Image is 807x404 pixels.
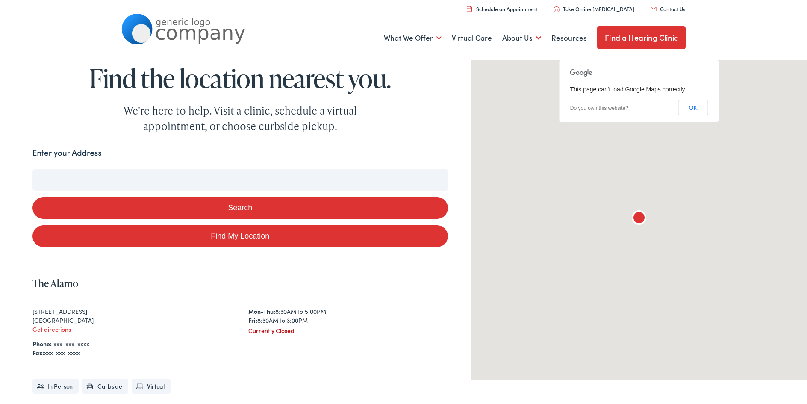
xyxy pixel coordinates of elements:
li: Curbside [82,379,128,394]
a: Find a Hearing Clinic [597,26,686,49]
label: Enter your Address [32,147,102,159]
a: What We Offer [384,22,442,54]
div: [STREET_ADDRESS] [32,307,232,316]
input: Enter your address or zip code [32,169,448,191]
div: 8:30AM to 5:00PM 8:30AM to 3:00PM [248,307,448,325]
a: Get directions [32,325,71,333]
a: Schedule an Appointment [467,5,537,12]
a: Do you own this website? [570,105,628,111]
a: The Alamo [32,276,78,290]
a: xxx-xxx-xxxx [53,339,89,348]
a: Resources [551,22,587,54]
a: About Us [502,22,541,54]
strong: Fax: [32,348,44,357]
img: utility icon [467,6,472,12]
a: Contact Us [651,5,685,12]
button: Search [32,197,448,219]
a: Take Online [MEDICAL_DATA] [554,5,634,12]
span: This page can't load Google Maps correctly. [570,86,686,93]
strong: Fri: [248,316,257,324]
div: [GEOGRAPHIC_DATA] [32,316,232,325]
div: We're here to help. Visit a clinic, schedule a virtual appointment, or choose curbside pickup. [103,103,377,134]
strong: Mon-Thu: [248,307,275,316]
div: xxx-xxx-xxxx [32,348,448,357]
a: Find My Location [32,225,448,247]
li: Virtual [132,379,171,394]
img: utility icon [554,6,560,12]
a: Virtual Care [452,22,492,54]
div: Currently Closed [248,326,448,335]
img: utility icon [651,7,657,11]
div: The Alamo [629,209,649,229]
strong: Phone: [32,339,52,348]
h1: Find the location nearest you. [32,64,448,92]
button: OK [678,100,708,115]
li: In Person [32,379,79,394]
